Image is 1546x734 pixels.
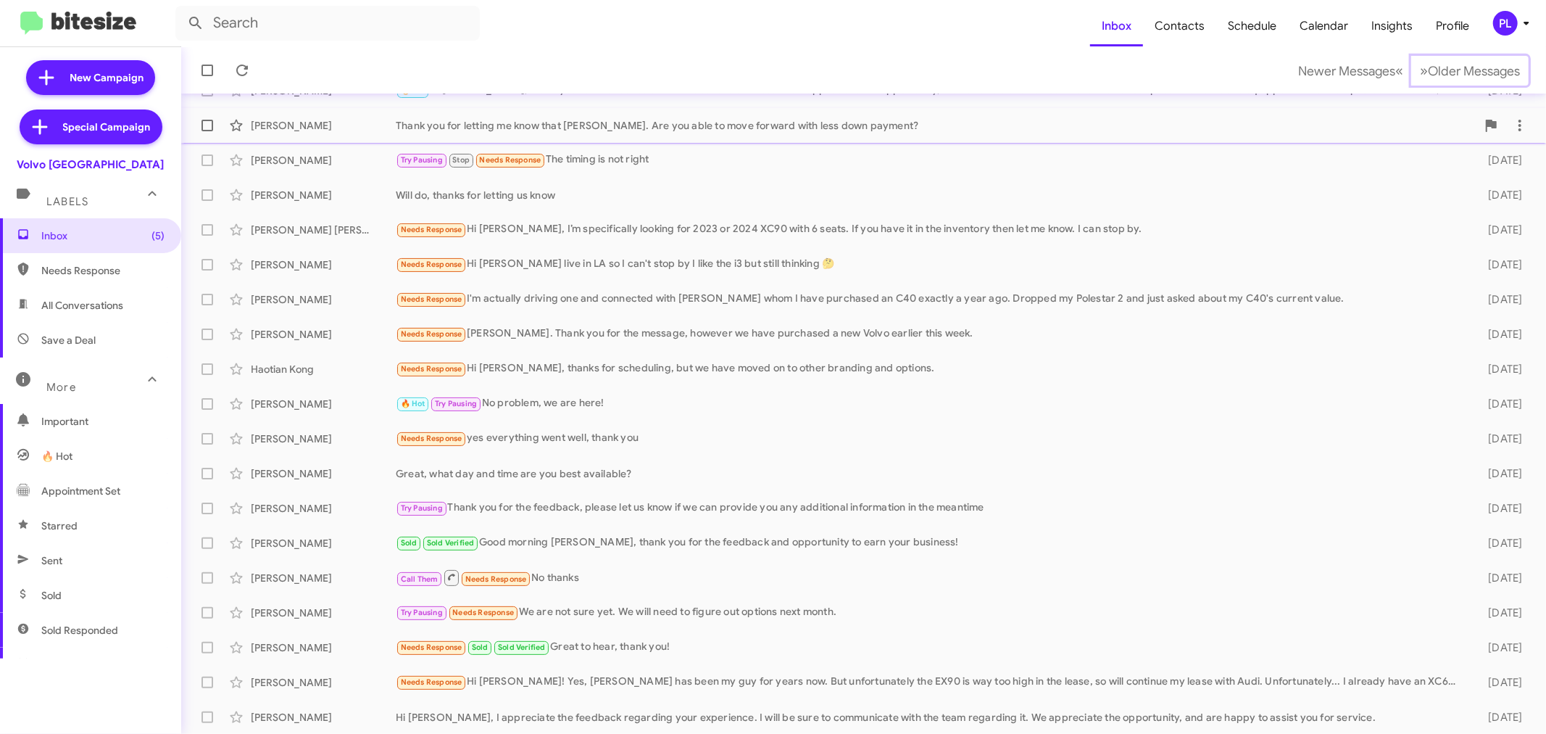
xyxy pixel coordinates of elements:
[1289,56,1412,86] button: Previous
[1463,223,1534,237] div: [DATE]
[396,710,1463,725] div: Hi [PERSON_NAME], I appreciate the feedback regarding your experience. I will be sure to communic...
[452,608,514,617] span: Needs Response
[251,710,396,725] div: [PERSON_NAME]
[251,223,396,237] div: [PERSON_NAME] [PERSON_NAME]
[1463,362,1534,376] div: [DATE]
[401,434,462,443] span: Needs Response
[251,118,396,133] div: [PERSON_NAME]
[396,395,1463,412] div: No problem, we are here!
[26,60,155,95] a: New Campaign
[1463,466,1534,481] div: [DATE]
[401,364,462,374] span: Needs Response
[401,225,462,234] span: Needs Response
[1395,62,1403,80] span: «
[1463,153,1534,168] div: [DATE]
[401,643,462,652] span: Needs Response
[1288,5,1360,47] a: Calendar
[41,449,72,463] span: 🔥 Hot
[396,430,1463,447] div: yes everything went well, thank you
[401,608,443,617] span: Try Pausing
[251,292,396,307] div: [PERSON_NAME]
[1463,501,1534,516] div: [DATE]
[396,188,1463,202] div: Will do, thanks for letting us know
[1090,5,1143,47] a: Inbox
[396,535,1463,551] div: Good morning [PERSON_NAME], thank you for the feedback and opportunity to earn your business!
[41,414,165,429] span: Important
[1424,5,1481,47] a: Profile
[396,639,1463,656] div: Great to hear, thank you!
[401,574,439,584] span: Call Them
[401,294,462,304] span: Needs Response
[401,155,443,165] span: Try Pausing
[1411,56,1529,86] button: Next
[41,658,78,672] span: Historic
[396,569,1463,587] div: No thanks
[251,362,396,376] div: Haotian Kong
[1463,710,1534,725] div: [DATE]
[1463,536,1534,550] div: [DATE]
[452,155,470,165] span: Stop
[41,623,118,638] span: Sold Responded
[1298,63,1395,79] span: Newer Messages
[1463,571,1534,585] div: [DATE]
[251,153,396,168] div: [PERSON_NAME]
[1428,63,1520,79] span: Older Messages
[41,263,165,278] span: Needs Response
[1463,606,1534,620] div: [DATE]
[396,291,1463,308] div: I'm actually driving one and connected with [PERSON_NAME] whom I have purchased an C40 exactly a ...
[401,329,462,339] span: Needs Response
[396,500,1463,516] div: Thank you for the feedback, please let us know if we can provide you any additional information i...
[175,6,480,41] input: Search
[1360,5,1424,47] a: Insights
[401,677,462,687] span: Needs Response
[251,675,396,690] div: [PERSON_NAME]
[41,519,78,533] span: Starred
[396,674,1463,690] div: Hi [PERSON_NAME]! Yes, [PERSON_NAME] has been my guy for years now. But unfortunately the EX90 is...
[41,228,165,243] span: Inbox
[396,221,1463,238] div: Hi [PERSON_NAME], I’m specifically looking for 2023 or 2024 XC90 with 6 seats. If you have it in ...
[396,360,1463,377] div: Hi [PERSON_NAME], thanks for scheduling, but we have moved on to other branding and options.
[1463,188,1534,202] div: [DATE]
[70,70,144,85] span: New Campaign
[1290,56,1529,86] nav: Page navigation example
[251,257,396,272] div: [PERSON_NAME]
[251,466,396,481] div: [PERSON_NAME]
[396,118,1476,133] div: Thank you for letting me know that [PERSON_NAME]. Are you able to move forward with less down pay...
[396,152,1463,168] div: The timing is not right
[1463,292,1534,307] div: [DATE]
[251,501,396,516] div: [PERSON_NAME]
[401,399,425,408] span: 🔥 Hot
[17,157,165,172] div: Volvo [GEOGRAPHIC_DATA]
[251,640,396,655] div: [PERSON_NAME]
[251,606,396,620] div: [PERSON_NAME]
[1216,5,1288,47] a: Schedule
[1463,675,1534,690] div: [DATE]
[465,574,527,584] span: Needs Response
[20,110,162,144] a: Special Campaign
[41,588,62,603] span: Sold
[46,195,88,208] span: Labels
[151,228,165,243] span: (5)
[1463,327,1534,342] div: [DATE]
[396,466,1463,481] div: Great, what day and time are you best available?
[1420,62,1428,80] span: »
[251,327,396,342] div: [PERSON_NAME]
[396,326,1463,342] div: [PERSON_NAME]. Thank you for the message, however we have purchased a new Volvo earlier this week.
[401,538,417,548] span: Sold
[251,188,396,202] div: [PERSON_NAME]
[63,120,151,134] span: Special Campaign
[41,484,120,498] span: Appointment Set
[479,155,541,165] span: Needs Response
[1143,5,1216,47] a: Contacts
[427,538,475,548] span: Sold Verified
[401,260,462,269] span: Needs Response
[46,381,76,394] span: More
[1463,257,1534,272] div: [DATE]
[1463,397,1534,411] div: [DATE]
[251,397,396,411] div: [PERSON_NAME]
